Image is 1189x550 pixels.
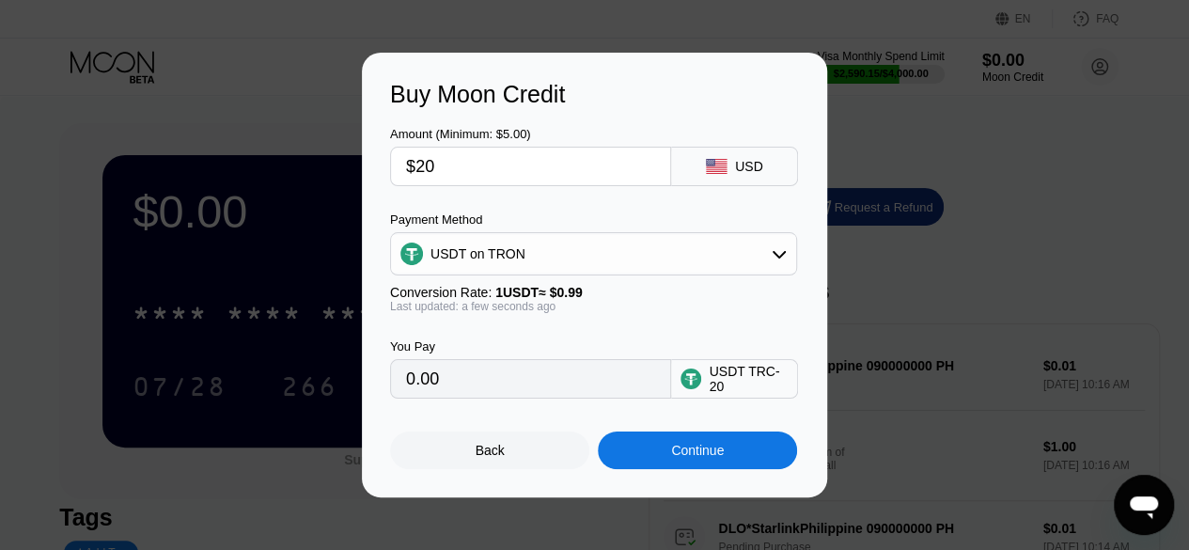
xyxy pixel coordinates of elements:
[390,127,671,141] div: Amount (Minimum: $5.00)
[495,285,583,300] span: 1 USDT ≈ $0.99
[709,364,788,394] div: USDT TRC-20
[735,159,763,174] div: USD
[390,432,589,469] div: Back
[390,339,671,354] div: You Pay
[406,148,655,185] input: $0.00
[598,432,797,469] div: Continue
[390,300,797,313] div: Last updated: a few seconds ago
[671,443,724,458] div: Continue
[390,81,799,108] div: Buy Moon Credit
[1114,475,1174,535] iframe: Button to launch messaging window
[391,235,796,273] div: USDT on TRON
[476,443,505,458] div: Back
[390,212,797,227] div: Payment Method
[430,246,525,261] div: USDT on TRON
[390,285,797,300] div: Conversion Rate:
